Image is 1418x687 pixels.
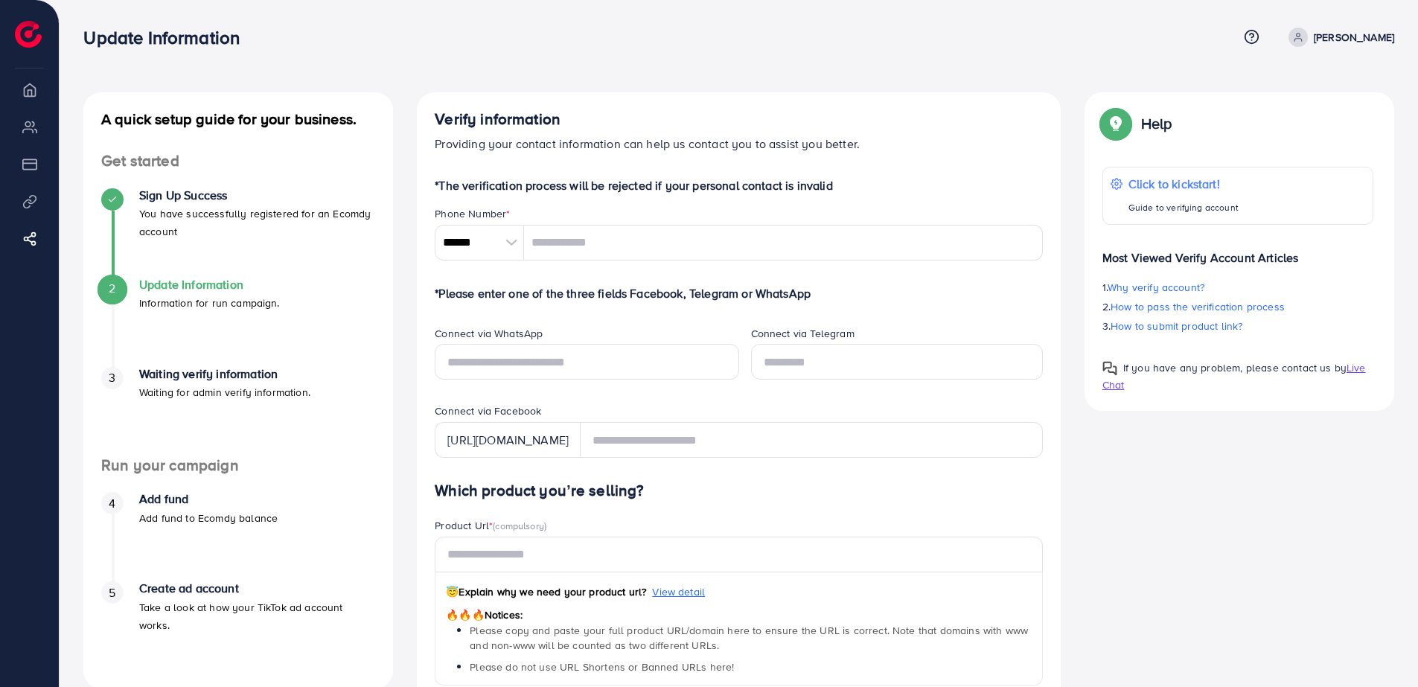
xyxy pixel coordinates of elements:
h4: Sign Up Success [139,188,375,202]
span: Notices: [446,607,523,622]
span: Please do not use URL Shortens or Banned URLs here! [470,659,734,674]
label: Connect via Telegram [751,326,855,341]
span: 🔥🔥🔥 [446,607,484,622]
h3: Update Information [83,27,252,48]
h4: Add fund [139,492,278,506]
h4: Waiting verify information [139,367,310,381]
p: Providing your contact information can help us contact you to assist you better. [435,135,1043,153]
span: 😇 [446,584,459,599]
p: Guide to verifying account [1128,199,1239,217]
span: 5 [109,584,115,601]
h4: Update Information [139,278,280,292]
span: How to submit product link? [1111,319,1242,333]
span: Please copy and paste your full product URL/domain here to ensure the URL is correct. Note that d... [470,623,1028,653]
h4: Get started [83,152,393,170]
p: [PERSON_NAME] [1314,28,1394,46]
span: If you have any problem, please contact us by [1123,360,1347,375]
h4: Which product you’re selling? [435,482,1043,500]
a: [PERSON_NAME] [1283,28,1394,47]
li: Sign Up Success [83,188,393,278]
span: (compulsory) [493,519,546,532]
span: 2 [109,280,115,297]
p: Waiting for admin verify information. [139,383,310,401]
p: Click to kickstart! [1128,175,1239,193]
p: 3. [1102,317,1373,335]
p: 2. [1102,298,1373,316]
h4: Verify information [435,110,1043,129]
p: Add fund to Ecomdy balance [139,509,278,527]
span: 3 [109,369,115,386]
p: Most Viewed Verify Account Articles [1102,237,1373,266]
img: Popup guide [1102,361,1117,376]
li: Create ad account [83,581,393,671]
span: View detail [652,584,705,599]
p: Information for run campaign. [139,294,280,312]
div: [URL][DOMAIN_NAME] [435,422,581,458]
h4: Create ad account [139,581,375,595]
p: 1. [1102,278,1373,296]
span: Why verify account? [1108,280,1204,295]
label: Product Url [435,518,546,533]
p: Take a look at how your TikTok ad account works. [139,598,375,634]
img: logo [15,21,42,48]
li: Update Information [83,278,393,367]
img: Popup guide [1102,110,1129,137]
span: How to pass the verification process [1111,299,1285,314]
p: You have successfully registered for an Ecomdy account [139,205,375,240]
label: Connect via Facebook [435,403,541,418]
iframe: Chat [1355,620,1407,676]
h4: Run your campaign [83,456,393,475]
p: Help [1141,115,1172,132]
p: *Please enter one of the three fields Facebook, Telegram or WhatsApp [435,284,1043,302]
span: Explain why we need your product url? [446,584,646,599]
label: Connect via WhatsApp [435,326,543,341]
p: *The verification process will be rejected if your personal contact is invalid [435,176,1043,194]
li: Waiting verify information [83,367,393,456]
li: Add fund [83,492,393,581]
label: Phone Number [435,206,510,221]
h4: A quick setup guide for your business. [83,110,393,128]
span: 4 [109,495,115,512]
